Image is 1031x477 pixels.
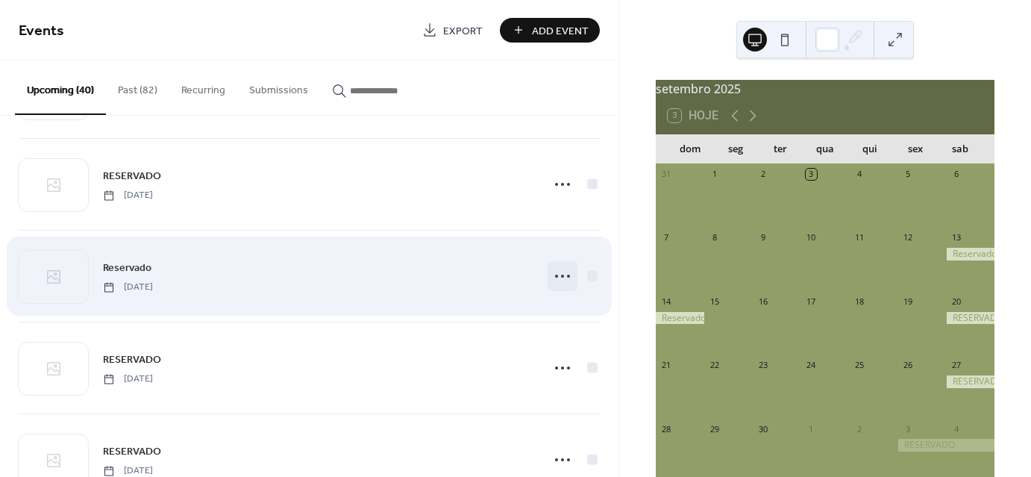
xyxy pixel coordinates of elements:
span: Events [19,16,64,46]
div: qua [803,134,847,164]
div: sex [892,134,937,164]
div: 19 [902,296,913,307]
span: [DATE] [103,281,153,294]
div: 6 [950,169,962,180]
span: Export [443,23,483,39]
div: 14 [660,296,671,307]
div: dom [668,134,712,164]
div: 15 [709,296,720,307]
div: RESERVADO [897,439,994,452]
div: ter [758,134,803,164]
a: Export [411,18,494,43]
div: 12 [902,232,913,243]
div: 2 [854,423,865,434]
div: sab [938,134,983,164]
div: setembro 2025 [656,80,994,98]
div: 5 [902,169,913,180]
a: Reservado [103,259,151,276]
div: Reservado [946,248,994,261]
div: 16 [757,296,768,307]
div: 3 [902,423,913,434]
div: 23 [757,360,768,371]
div: 9 [757,232,768,243]
div: 26 [902,360,913,371]
span: [DATE] [103,372,153,386]
a: RESERVADO [103,351,161,368]
span: Reservado [103,261,151,276]
button: Past (82) [106,60,169,113]
div: 24 [806,360,817,371]
div: seg [712,134,757,164]
div: 7 [660,232,671,243]
div: 21 [660,360,671,371]
div: 13 [950,232,962,243]
span: RESERVADO [103,444,161,460]
div: 22 [709,360,720,371]
a: RESERVADO [103,167,161,184]
div: 27 [950,360,962,371]
a: RESERVADO [103,443,161,460]
div: 31 [660,169,671,180]
div: 1 [806,423,817,434]
div: 17 [806,296,817,307]
button: Submissions [237,60,320,113]
div: 2 [757,169,768,180]
div: 11 [854,232,865,243]
button: Recurring [169,60,237,113]
div: 18 [854,296,865,307]
div: 10 [806,232,817,243]
button: Add Event [500,18,600,43]
div: 30 [757,423,768,434]
button: Upcoming (40) [15,60,106,115]
span: [DATE] [103,189,153,202]
div: qui [847,134,892,164]
span: RESERVADO [103,169,161,184]
div: 1 [709,169,720,180]
span: RESERVADO [103,352,161,368]
div: 28 [660,423,671,434]
div: RESERVADO [946,312,994,325]
div: 25 [854,360,865,371]
div: 29 [709,423,720,434]
div: 3 [806,169,817,180]
span: Add Event [532,23,589,39]
div: 20 [950,296,962,307]
div: Reservado [656,312,704,325]
div: 4 [950,423,962,434]
div: RESERVADO [946,375,994,388]
div: 4 [854,169,865,180]
div: 8 [709,232,720,243]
